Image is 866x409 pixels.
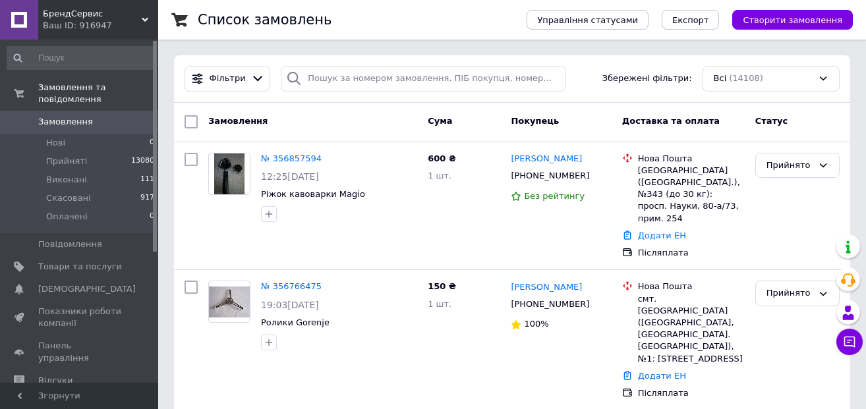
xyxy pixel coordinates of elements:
[38,375,72,387] span: Відгуки
[508,296,592,313] div: [PHONE_NUMBER]
[638,247,745,259] div: Післяплата
[638,281,745,292] div: Нова Пошта
[638,165,745,225] div: [GEOGRAPHIC_DATA] ([GEOGRAPHIC_DATA].), №343 (до 30 кг): просп. Науки, 80-а/73, прим. 254
[729,73,763,83] span: (14108)
[46,155,87,167] span: Прийняті
[766,159,813,173] div: Прийнято
[38,340,122,364] span: Панель управління
[428,116,452,126] span: Cума
[511,281,582,294] a: [PERSON_NAME]
[638,371,686,381] a: Додати ЕН
[140,192,154,204] span: 917
[38,116,93,128] span: Замовлення
[511,153,582,165] a: [PERSON_NAME]
[743,15,842,25] span: Створити замовлення
[638,153,745,165] div: Нова Пошта
[537,15,638,25] span: Управління статусами
[261,317,330,327] a: Ролики Gorenje
[622,116,720,126] span: Доставка та оплата
[46,192,91,204] span: Скасовані
[428,281,456,291] span: 150 ₴
[150,211,154,223] span: 0
[638,293,745,365] div: смт. [GEOGRAPHIC_DATA] ([GEOGRAPHIC_DATA], [GEOGRAPHIC_DATA]. [GEOGRAPHIC_DATA]), №1: [STREET_ADD...
[208,281,250,323] a: Фото товару
[755,116,788,126] span: Статус
[732,10,853,30] button: Створити замовлення
[524,319,548,329] span: 100%
[38,261,122,273] span: Товари та послуги
[428,171,451,180] span: 1 шт.
[836,329,863,355] button: Чат з покупцем
[131,155,154,167] span: 13080
[43,8,142,20] span: БрендСервис
[524,191,585,201] span: Без рейтингу
[38,82,158,105] span: Замовлення та повідомлення
[672,15,709,25] span: Експорт
[210,72,246,85] span: Фільтри
[261,189,365,199] a: Ріжок кавоварки Magio
[198,12,332,28] h1: Список замовлень
[261,153,322,163] a: № 356857594
[261,171,319,182] span: 12:25[DATE]
[638,387,745,399] div: Післяплата
[766,286,813,300] div: Прийнято
[214,153,245,194] img: Фото товару
[38,283,136,295] span: [DEMOGRAPHIC_DATA]
[46,211,88,223] span: Оплачені
[638,231,686,240] a: Додати ЕН
[428,153,456,163] span: 600 ₴
[43,20,158,32] div: Ваш ID: 916947
[209,286,250,317] img: Фото товару
[719,14,853,24] a: Створити замовлення
[261,281,322,291] a: № 356766475
[208,116,268,126] span: Замовлення
[714,72,727,85] span: Всі
[261,300,319,310] span: 19:03[DATE]
[46,174,87,186] span: Виконані
[281,66,566,92] input: Пошук за номером замовлення, ПІБ покупця, номером телефону, Email, номером накладної
[38,238,102,250] span: Повідомлення
[7,46,156,70] input: Пошук
[428,299,451,309] span: 1 шт.
[602,72,692,85] span: Збережені фільтри:
[38,306,122,329] span: Показники роботи компанії
[46,137,65,149] span: Нові
[150,137,154,149] span: 0
[511,116,559,126] span: Покупець
[508,167,592,184] div: [PHONE_NUMBER]
[527,10,649,30] button: Управління статусами
[662,10,720,30] button: Експорт
[140,174,154,186] span: 111
[208,153,250,195] a: Фото товару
